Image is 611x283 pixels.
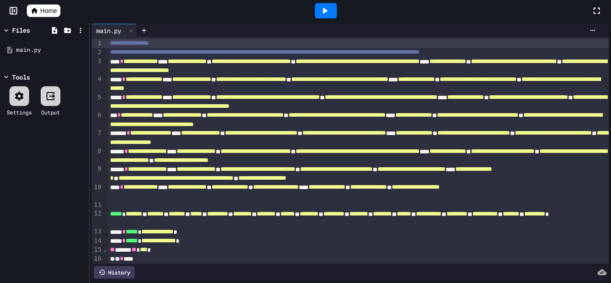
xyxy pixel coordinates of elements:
[27,4,60,17] a: Home
[92,111,103,129] div: 6
[92,24,137,37] div: main.py
[92,227,103,236] div: 13
[7,108,32,116] div: Settings
[92,237,103,245] div: 14
[92,57,103,75] div: 3
[12,25,30,35] div: Files
[92,26,126,35] div: main.py
[92,39,103,48] div: 1
[41,108,60,116] div: Output
[92,245,103,254] div: 15
[92,147,103,165] div: 8
[92,201,103,210] div: 11
[92,48,103,57] div: 2
[92,209,103,227] div: 12
[12,72,30,82] div: Tools
[92,93,103,111] div: 5
[92,75,103,93] div: 4
[92,183,103,201] div: 10
[16,46,86,55] div: main.py
[92,263,103,272] div: 17
[92,165,103,182] div: 9
[40,6,57,15] span: Home
[92,129,103,147] div: 7
[103,246,107,253] span: Fold line
[94,266,135,279] div: History
[92,254,103,263] div: 16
